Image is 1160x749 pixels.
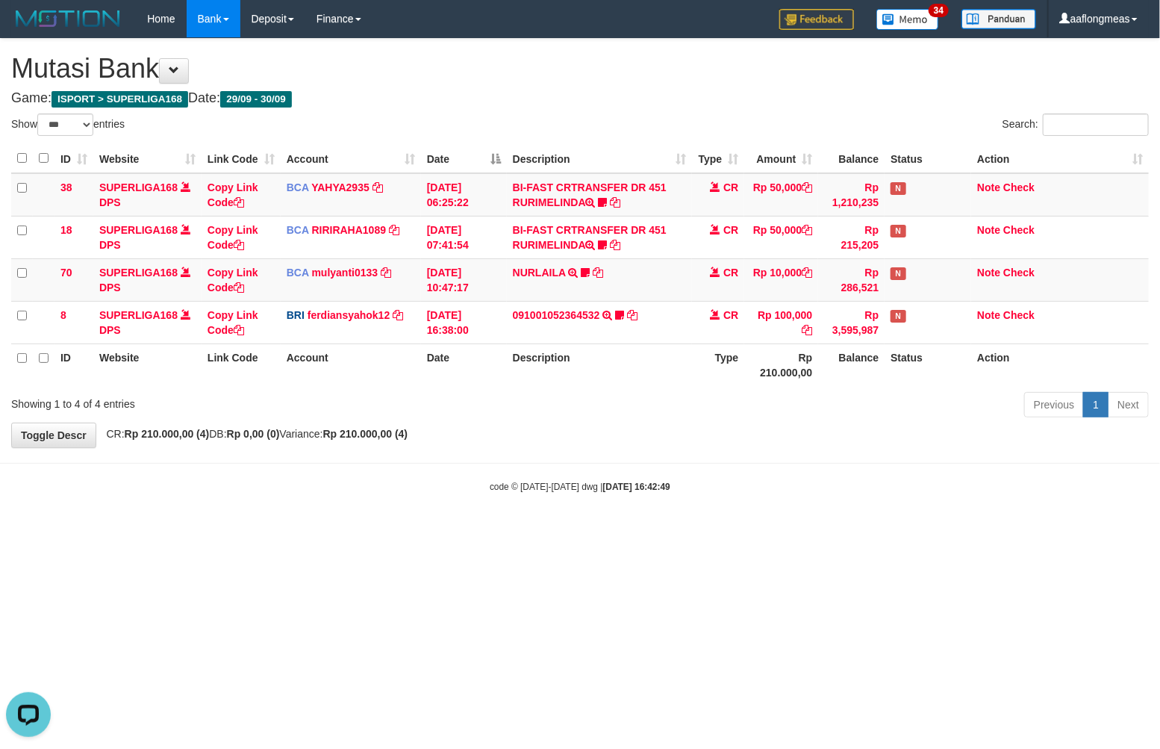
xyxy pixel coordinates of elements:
td: [DATE] 16:38:00 [421,301,507,344]
span: CR [723,267,738,279]
th: Link Code [202,344,281,386]
td: Rp 215,205 [818,216,885,258]
a: Copy BI-FAST CRTRANSFER DR 451 RURIMELINDA to clipboard [611,196,621,208]
span: Has Note [891,310,905,323]
th: Balance [818,344,885,386]
td: Rp 10,000 [744,258,818,301]
img: Feedback.jpg [779,9,854,30]
a: Copy Link Code [208,181,258,208]
img: MOTION_logo.png [11,7,125,30]
a: Copy YAHYA2935 to clipboard [372,181,383,193]
a: Copy Rp 10,000 to clipboard [802,267,812,279]
td: [DATE] 10:47:17 [421,258,507,301]
a: Copy Link Code [208,224,258,251]
th: Action [971,344,1149,386]
th: Account: activate to sort column ascending [281,144,421,173]
td: Rp 100,000 [744,301,818,344]
th: Account [281,344,421,386]
strong: [DATE] 16:42:49 [603,482,670,492]
a: Copy BI-FAST CRTRANSFER DR 451 RURIMELINDA to clipboard [611,239,621,251]
img: panduan.png [961,9,1036,29]
a: Check [1003,181,1035,193]
label: Search: [1002,114,1149,136]
a: 1 [1083,392,1108,417]
a: Copy Rp 50,000 to clipboard [802,181,812,193]
a: Check [1003,267,1035,279]
a: Copy Link Code [208,309,258,336]
td: DPS [93,258,202,301]
a: ferdiansyahok12 [308,309,390,321]
td: Rp 286,521 [818,258,885,301]
a: Copy mulyanti0133 to clipboard [381,267,391,279]
a: 091001052364532 [513,309,600,321]
a: Copy Link Code [208,267,258,293]
select: Showentries [37,114,93,136]
a: SUPERLIGA168 [99,309,178,321]
td: Rp 1,210,235 [818,173,885,217]
th: Type [692,344,744,386]
span: 34 [929,4,949,17]
span: Has Note [891,182,905,195]
th: Status [885,344,971,386]
span: CR: DB: Variance: [99,428,408,440]
a: Toggle Descr [11,423,96,448]
small: code © [DATE]-[DATE] dwg | [490,482,670,492]
td: Rp 3,595,987 [818,301,885,344]
span: BRI [287,309,305,321]
span: BCA [287,267,309,279]
span: 38 [60,181,72,193]
span: Has Note [891,225,905,237]
th: Website [93,344,202,386]
span: CR [723,224,738,236]
td: DPS [93,216,202,258]
div: Showing 1 to 4 of 4 entries [11,391,473,411]
span: CR [723,309,738,321]
th: ID: activate to sort column ascending [54,144,93,173]
span: BCA [287,224,309,236]
th: Date: activate to sort column descending [421,144,507,173]
td: Rp 50,000 [744,216,818,258]
a: YAHYA2935 [311,181,369,193]
th: Action: activate to sort column ascending [971,144,1149,173]
input: Search: [1043,114,1149,136]
th: Description: activate to sort column ascending [507,144,693,173]
a: Next [1108,392,1149,417]
a: SUPERLIGA168 [99,224,178,236]
th: Description [507,344,693,386]
strong: Rp 0,00 (0) [227,428,280,440]
strong: Rp 210.000,00 (4) [323,428,408,440]
th: Type: activate to sort column ascending [692,144,744,173]
th: Amount: activate to sort column ascending [744,144,818,173]
td: DPS [93,301,202,344]
span: BCA [287,181,309,193]
th: Status [885,144,971,173]
h1: Mutasi Bank [11,54,1149,84]
a: Note [977,309,1000,321]
a: Copy ferdiansyahok12 to clipboard [393,309,403,321]
th: Link Code: activate to sort column ascending [202,144,281,173]
td: [DATE] 07:41:54 [421,216,507,258]
a: Copy 091001052364532 to clipboard [627,309,637,321]
button: Open LiveChat chat widget [6,6,51,51]
th: Balance [818,144,885,173]
span: 8 [60,309,66,321]
h4: Game: Date: [11,91,1149,106]
a: Copy Rp 100,000 to clipboard [802,324,812,336]
img: Button%20Memo.svg [876,9,939,30]
span: 29/09 - 30/09 [220,91,292,108]
td: [DATE] 06:25:22 [421,173,507,217]
th: Rp 210.000,00 [744,344,818,386]
a: Note [977,181,1000,193]
td: Rp 50,000 [744,173,818,217]
span: 70 [60,267,72,279]
a: Check [1003,309,1035,321]
span: ISPORT > SUPERLIGA168 [52,91,188,108]
a: Copy NURLAILA to clipboard [593,267,603,279]
a: Copy RIRIRAHA1089 to clipboard [389,224,399,236]
td: BI-FAST CRTRANSFER DR 451 RURIMELINDA [507,216,693,258]
a: Previous [1024,392,1084,417]
a: NURLAILA [513,267,566,279]
a: mulyanti0133 [312,267,378,279]
td: BI-FAST CRTRANSFER DR 451 RURIMELINDA [507,173,693,217]
span: 18 [60,224,72,236]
